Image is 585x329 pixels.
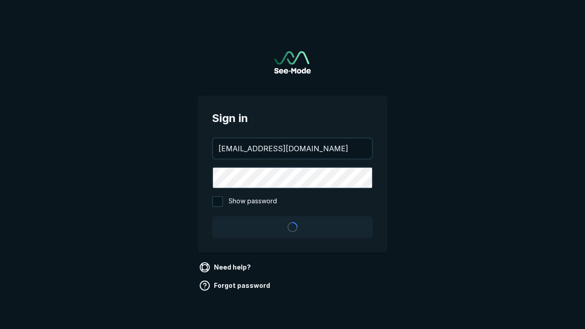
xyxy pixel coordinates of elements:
input: your@email.com [213,138,372,159]
a: Forgot password [197,278,274,293]
img: See-Mode Logo [274,51,311,74]
a: Go to sign in [274,51,311,74]
a: Need help? [197,260,255,275]
span: Show password [229,196,277,207]
span: Sign in [212,110,373,127]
